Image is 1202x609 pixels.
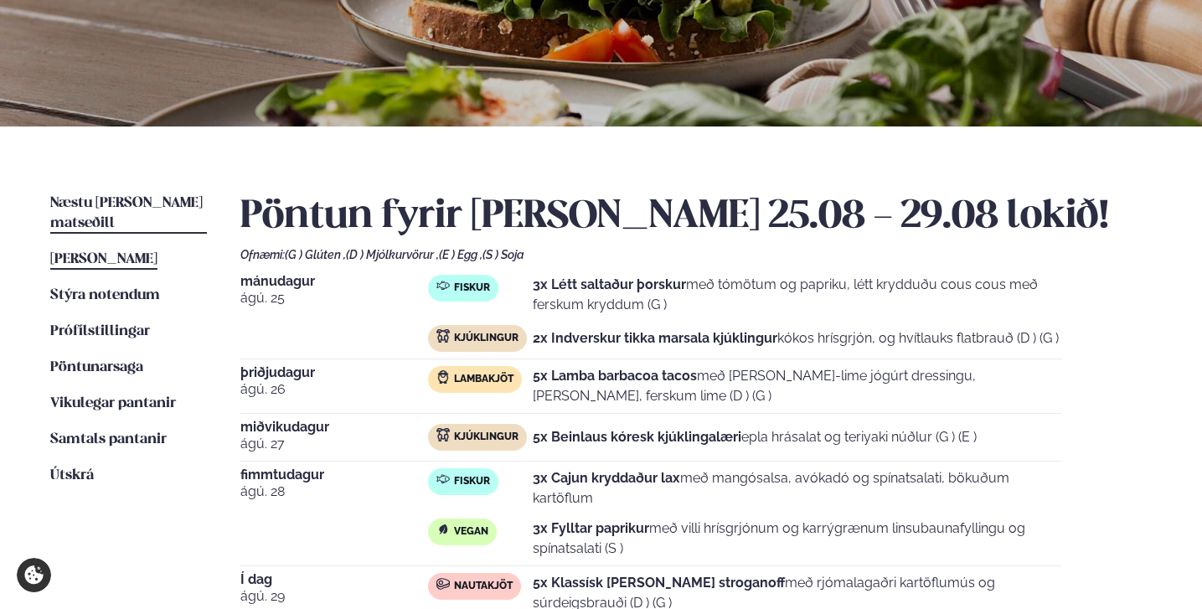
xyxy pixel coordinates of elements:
img: chicken.svg [436,428,450,441]
span: (S ) Soja [482,248,524,261]
span: Kjúklingur [454,431,518,444]
span: Prófílstillingar [50,324,150,338]
a: Næstu [PERSON_NAME] matseðill [50,194,207,234]
a: Cookie settings [17,558,51,592]
span: ágú. 27 [240,434,428,454]
span: Kjúklingur [454,332,518,345]
span: Stýra notendum [50,288,160,302]
strong: 5x Lamba barbacoa tacos [533,368,697,384]
p: með mangósalsa, avókadó og spínatsalati, bökuðum kartöflum [533,468,1061,508]
strong: 3x Cajun kryddaður lax [533,470,680,486]
span: Útskrá [50,468,94,483]
a: Pöntunarsaga [50,358,143,378]
strong: 5x Klassísk [PERSON_NAME] stroganoff [533,575,785,591]
span: þriðjudagur [240,366,428,379]
span: ágú. 28 [240,482,428,502]
a: [PERSON_NAME] [50,250,157,270]
span: [PERSON_NAME] [50,252,157,266]
span: Fiskur [454,281,490,295]
a: Prófílstillingar [50,322,150,342]
span: ágú. 25 [240,288,428,308]
img: fish.svg [436,472,450,486]
img: Vegan.svg [436,523,450,536]
p: með villi hrísgrjónum og karrýgrænum linsubaunafyllingu og spínatsalati (S ) [533,519,1061,559]
p: kókos hrísgrjón, og hvítlauks flatbrauð (D ) (G ) [533,328,1059,348]
span: fimmtudagur [240,468,428,482]
p: með tómötum og papriku, létt krydduðu cous cous með ferskum kryddum (G ) [533,275,1061,315]
span: Vikulegar pantanir [50,396,176,410]
span: Fiskur [454,475,490,488]
span: (D ) Mjólkurvörur , [346,248,439,261]
span: Nautakjöt [454,580,513,593]
strong: 3x Létt saltaður þorskur [533,276,686,292]
span: (G ) Glúten , [285,248,346,261]
span: (E ) Egg , [439,248,482,261]
p: epla hrásalat og teriyaki núðlur (G ) (E ) [533,427,977,447]
span: ágú. 26 [240,379,428,400]
strong: 3x Fylltar paprikur [533,520,649,536]
img: Lamb.svg [436,370,450,384]
span: Næstu [PERSON_NAME] matseðill [50,196,203,230]
strong: 2x Indverskur tikka marsala kjúklingur [533,330,777,346]
img: chicken.svg [436,329,450,343]
div: Ofnæmi: [240,248,1153,261]
img: beef.svg [436,577,450,591]
img: fish.svg [436,279,450,292]
span: Vegan [454,525,488,539]
span: Samtals pantanir [50,432,167,446]
span: miðvikudagur [240,421,428,434]
a: Stýra notendum [50,286,160,306]
span: ágú. 29 [240,586,428,606]
span: mánudagur [240,275,428,288]
strong: 5x Beinlaus kóresk kjúklingalæri [533,429,741,445]
p: með [PERSON_NAME]-lime jógúrt dressingu, [PERSON_NAME], ferskum lime (D ) (G ) [533,366,1061,406]
span: Í dag [240,573,428,586]
span: Pöntunarsaga [50,360,143,374]
a: Útskrá [50,466,94,486]
h2: Pöntun fyrir [PERSON_NAME] 25.08 - 29.08 lokið! [240,194,1153,240]
a: Samtals pantanir [50,430,167,450]
span: Lambakjöt [454,373,513,386]
a: Vikulegar pantanir [50,394,176,414]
